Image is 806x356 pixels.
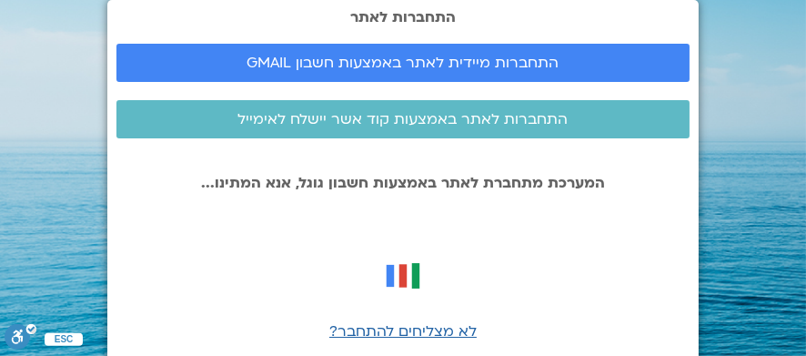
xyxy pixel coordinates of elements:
a: התחברות מיידית לאתר באמצעות חשבון GMAIL [116,44,690,82]
h2: התחברות לאתר [116,9,690,25]
span: התחברות לאתר באמצעות קוד אשר יישלח לאימייל [238,111,569,127]
a: לא מצליחים להתחבר? [329,321,477,341]
p: המערכת מתחברת לאתר באמצעות חשבון גוגל, אנא המתינו... [116,175,690,191]
a: התחברות לאתר באמצעות קוד אשר יישלח לאימייל [116,100,690,138]
span: התחברות מיידית לאתר באמצעות חשבון GMAIL [247,55,559,71]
